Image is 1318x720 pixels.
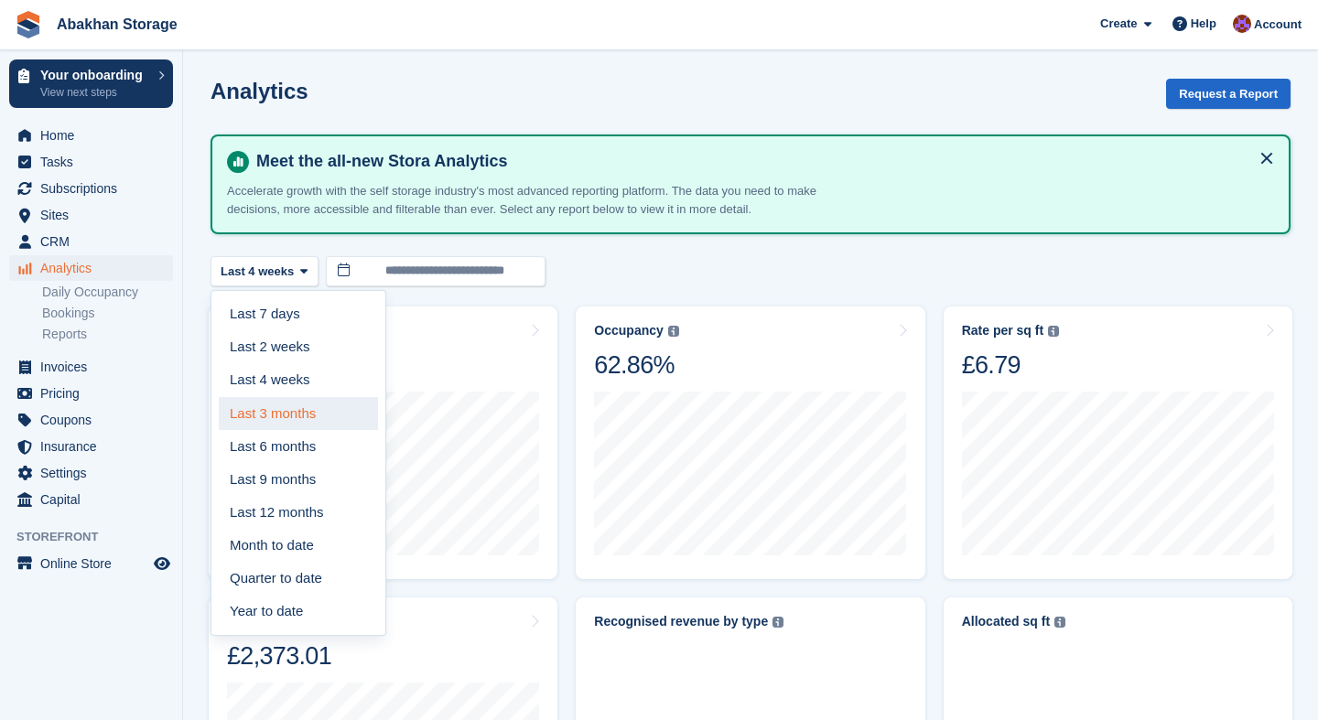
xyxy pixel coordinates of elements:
[594,323,663,339] div: Occupancy
[219,430,378,463] a: Last 6 months
[40,69,149,81] p: Your onboarding
[219,298,378,331] a: Last 7 days
[151,553,173,575] a: Preview store
[668,326,679,337] img: icon-info-grey-7440780725fd019a000dd9b08b2336e03edf1995a4989e88bcd33f0948082b44.svg
[40,149,150,175] span: Tasks
[42,305,173,322] a: Bookings
[1233,15,1251,33] img: William Abakhan
[9,381,173,406] a: menu
[962,614,1050,629] div: Allocated sq ft
[49,9,185,39] a: Abakhan Storage
[219,562,378,595] a: Quarter to date
[40,381,150,406] span: Pricing
[9,407,173,433] a: menu
[219,397,378,430] a: Last 3 months
[40,255,150,281] span: Analytics
[211,256,319,286] button: Last 4 weeks
[772,617,783,628] img: icon-info-grey-7440780725fd019a000dd9b08b2336e03edf1995a4989e88bcd33f0948082b44.svg
[40,202,150,228] span: Sites
[211,79,308,103] h2: Analytics
[9,551,173,576] a: menu
[16,528,182,546] span: Storefront
[40,434,150,459] span: Insurance
[9,176,173,201] a: menu
[40,229,150,254] span: CRM
[15,11,42,38] img: stora-icon-8386f47178a22dfd0bd8f6a31ec36ba5ce8667c1dd55bd0f319d3a0aa187defe.svg
[1100,15,1137,33] span: Create
[962,323,1043,339] div: Rate per sq ft
[1254,16,1302,34] span: Account
[40,84,149,101] p: View next steps
[9,354,173,380] a: menu
[1191,15,1216,33] span: Help
[40,123,150,148] span: Home
[1048,326,1059,337] img: icon-info-grey-7440780725fd019a000dd9b08b2336e03edf1995a4989e88bcd33f0948082b44.svg
[9,255,173,281] a: menu
[9,229,173,254] a: menu
[227,640,331,672] div: £2,373.01
[40,551,150,576] span: Online Store
[40,354,150,380] span: Invoices
[594,614,768,629] div: Recognised revenue by type
[219,496,378,529] a: Last 12 months
[249,151,1274,172] h4: Meet the all-new Stora Analytics
[40,407,150,433] span: Coupons
[9,59,173,108] a: Your onboarding View next steps
[42,284,173,301] a: Daily Occupancy
[219,529,378,562] a: Month to date
[219,595,378,628] a: Year to date
[594,349,678,381] div: 62.86%
[40,460,150,486] span: Settings
[219,463,378,496] a: Last 9 months
[9,487,173,512] a: menu
[219,331,378,364] a: Last 2 weeks
[40,487,150,512] span: Capital
[9,123,173,148] a: menu
[962,349,1059,381] div: £6.79
[42,326,173,343] a: Reports
[9,202,173,228] a: menu
[227,182,868,218] p: Accelerate growth with the self storage industry's most advanced reporting platform. The data you...
[1054,617,1065,628] img: icon-info-grey-7440780725fd019a000dd9b08b2336e03edf1995a4989e88bcd33f0948082b44.svg
[9,460,173,486] a: menu
[9,149,173,175] a: menu
[219,364,378,397] a: Last 4 weeks
[1166,79,1291,109] button: Request a Report
[9,434,173,459] a: menu
[40,176,150,201] span: Subscriptions
[221,263,294,281] span: Last 4 weeks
